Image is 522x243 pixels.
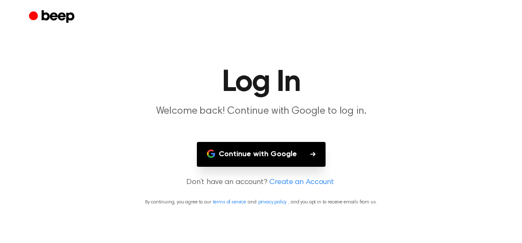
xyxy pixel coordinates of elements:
h1: Log In [46,67,477,98]
p: Don’t have an account? [10,177,512,188]
a: privacy policy [258,200,287,205]
a: terms of service [213,200,246,205]
p: By continuing, you agree to our and , and you opt in to receive emails from us. [10,198,512,206]
p: Welcome back! Continue with Google to log in. [100,104,423,118]
a: Create an Account [269,177,334,188]
button: Continue with Google [197,142,326,167]
a: Beep [29,9,77,25]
